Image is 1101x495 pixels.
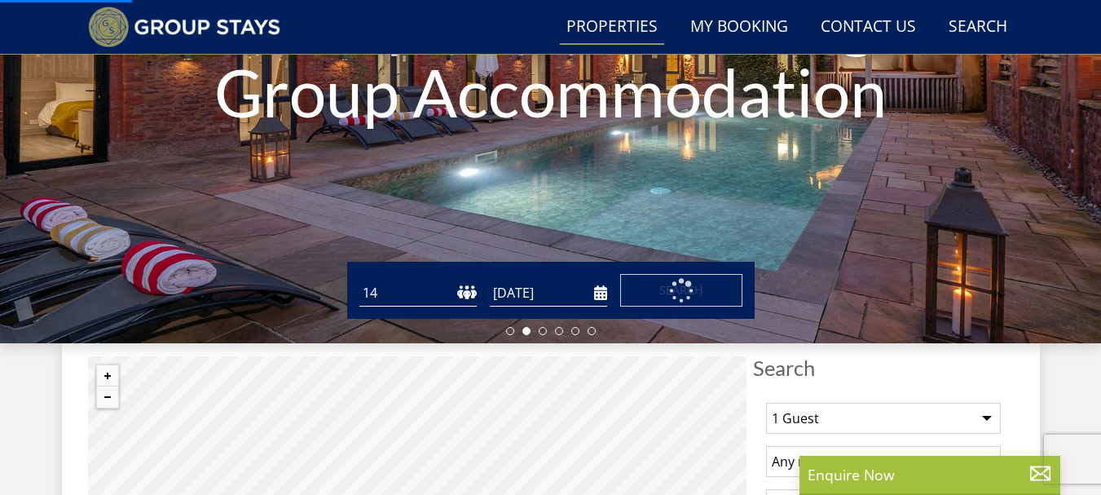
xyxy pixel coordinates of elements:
a: Contact Us [814,9,923,46]
button: Zoom out [97,387,118,408]
input: Arrival Date [490,280,607,307]
span: Search [753,356,1014,379]
a: Properties [560,9,664,46]
p: Enquire Now [808,464,1052,485]
img: Group Stays [88,7,281,47]
a: My Booking [684,9,795,46]
button: Zoom in [97,365,118,387]
span: Search [659,282,703,298]
a: Search [942,9,1014,46]
button: Search [620,274,742,307]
